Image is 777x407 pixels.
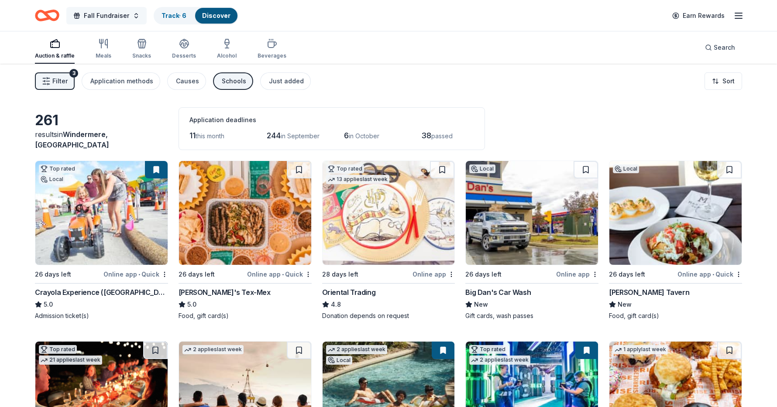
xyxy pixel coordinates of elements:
[132,52,151,59] div: Snacks
[35,287,168,298] div: Crayola Experience ([GEOGRAPHIC_DATA])
[167,72,206,90] button: Causes
[35,130,109,149] span: in
[609,311,742,320] div: Food, gift card(s)
[609,287,689,298] div: [PERSON_NAME] Tavern
[66,7,147,24] button: Fall Fundraiser
[322,311,455,320] div: Donation depends on request
[465,287,531,298] div: Big Dan's Car Wash
[35,52,75,59] div: Auction & raffle
[326,345,387,354] div: 2 applies last week
[722,76,735,86] span: Sort
[154,7,238,24] button: Track· 6Discover
[222,76,246,86] div: Schools
[474,299,488,310] span: New
[35,161,168,265] img: Image for Crayola Experience (Orlando)
[39,175,65,184] div: Local
[39,164,77,173] div: Top rated
[421,131,431,140] span: 38
[677,269,742,280] div: Online app Quick
[162,12,186,19] a: Track· 6
[469,164,495,173] div: Local
[322,269,358,280] div: 28 days left
[138,271,140,278] span: •
[217,52,237,59] div: Alcohol
[132,35,151,64] button: Snacks
[322,287,376,298] div: Oriental Trading
[323,161,455,265] img: Image for Oriental Trading
[52,76,68,86] span: Filter
[90,76,153,86] div: Application methods
[714,42,735,53] span: Search
[465,161,598,320] a: Image for Big Dan's Car WashLocal26 days leftOnline appBig Dan's Car WashNewGift cards, wash passes
[413,269,455,280] div: Online app
[179,311,312,320] div: Food, gift card(s)
[172,52,196,59] div: Desserts
[258,52,286,59] div: Beverages
[613,164,639,173] div: Local
[189,131,196,140] span: 11
[667,8,730,24] a: Earn Rewards
[82,72,160,90] button: Application methods
[609,269,645,280] div: 26 days left
[196,132,224,140] span: this month
[179,269,215,280] div: 26 days left
[187,299,196,310] span: 5.0
[466,161,598,265] img: Image for Big Dan's Car Wash
[35,5,59,26] a: Home
[176,76,199,86] div: Causes
[469,356,530,365] div: 2 applies last week
[39,356,102,365] div: 21 applies last week
[247,269,312,280] div: Online app Quick
[326,175,389,184] div: 13 applies last week
[172,35,196,64] button: Desserts
[326,164,364,173] div: Top rated
[84,10,129,21] span: Fall Fundraiser
[705,72,742,90] button: Sort
[103,269,168,280] div: Online app Quick
[431,132,453,140] span: passed
[281,132,320,140] span: in September
[179,287,271,298] div: [PERSON_NAME]'s Tex-Mex
[322,161,455,320] a: Image for Oriental TradingTop rated13 applieslast week28 days leftOnline appOriental Trading4.8Do...
[344,131,349,140] span: 6
[465,269,502,280] div: 26 days left
[35,112,168,129] div: 261
[326,356,352,365] div: Local
[258,35,286,64] button: Beverages
[179,161,312,320] a: Image for Chuy's Tex-Mex26 days leftOnline app•Quick[PERSON_NAME]'s Tex-Mex5.0Food, gift card(s)
[44,299,53,310] span: 5.0
[35,311,168,320] div: Admission ticket(s)
[712,271,714,278] span: •
[96,52,111,59] div: Meals
[202,12,230,19] a: Discover
[260,72,311,90] button: Just added
[213,72,253,90] button: Schools
[349,132,379,140] span: in October
[556,269,598,280] div: Online app
[69,69,78,78] div: 3
[698,39,742,56] button: Search
[282,271,284,278] span: •
[35,35,75,64] button: Auction & raffle
[35,161,168,320] a: Image for Crayola Experience (Orlando)Top ratedLocal26 days leftOnline app•QuickCrayola Experienc...
[465,311,598,320] div: Gift cards, wash passes
[267,131,281,140] span: 244
[609,161,742,265] img: Image for Marlow's Tavern
[217,35,237,64] button: Alcohol
[618,299,632,310] span: New
[182,345,244,354] div: 2 applies last week
[35,130,109,149] span: Windermere, [GEOGRAPHIC_DATA]
[35,269,71,280] div: 26 days left
[35,129,168,150] div: results
[269,76,304,86] div: Just added
[189,115,474,125] div: Application deadlines
[179,161,311,265] img: Image for Chuy's Tex-Mex
[609,161,742,320] a: Image for Marlow's TavernLocal26 days leftOnline app•Quick[PERSON_NAME] TavernNewFood, gift card(s)
[331,299,341,310] span: 4.8
[469,345,507,354] div: Top rated
[613,345,668,354] div: 1 apply last week
[96,35,111,64] button: Meals
[39,345,77,354] div: Top rated
[35,72,75,90] button: Filter3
